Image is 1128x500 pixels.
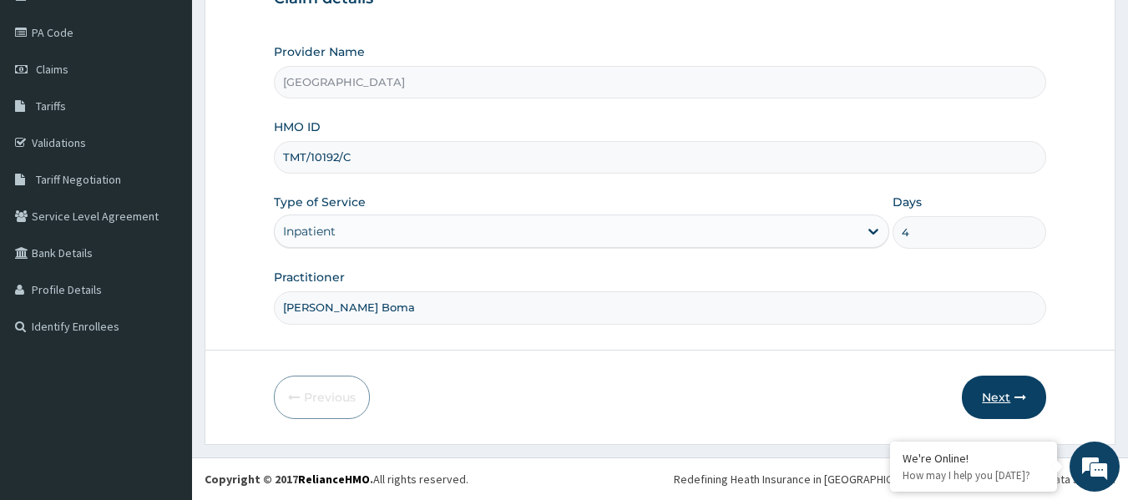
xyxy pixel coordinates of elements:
label: Days [893,194,922,210]
div: We're Online! [903,451,1045,466]
label: Provider Name [274,43,365,60]
label: HMO ID [274,119,321,135]
a: RelianceHMO [298,472,370,487]
textarea: Type your message and hit 'Enter' [8,327,318,386]
input: Enter HMO ID [274,141,1047,174]
div: Inpatient [283,223,336,240]
label: Practitioner [274,269,345,285]
div: Chat with us now [87,93,281,115]
span: Tariffs [36,98,66,114]
div: Redefining Heath Insurance in [GEOGRAPHIC_DATA] using Telemedicine and Data Science! [674,471,1115,487]
img: d_794563401_company_1708531726252_794563401 [31,83,68,125]
div: Minimize live chat window [274,8,314,48]
button: Previous [274,376,370,419]
p: How may I help you today? [903,468,1045,482]
span: We're online! [97,146,230,315]
label: Type of Service [274,194,366,210]
input: Enter Name [274,291,1047,324]
strong: Copyright © 2017 . [205,472,373,487]
span: Tariff Negotiation [36,172,121,187]
span: Claims [36,62,68,77]
button: Next [962,376,1046,419]
footer: All rights reserved. [192,457,1128,500]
